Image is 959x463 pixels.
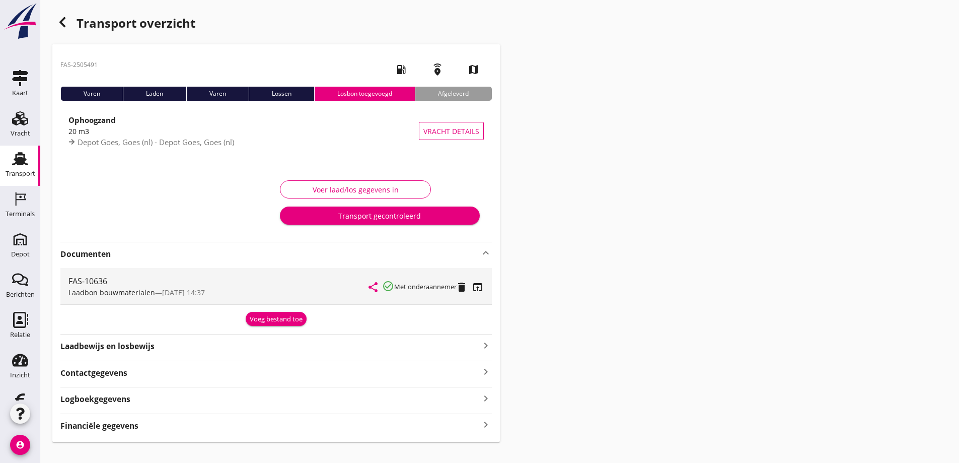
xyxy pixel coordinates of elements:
[480,247,492,259] i: keyboard_arrow_up
[6,291,35,298] div: Berichten
[367,281,379,293] i: share
[60,341,480,352] strong: Laadbewijs en losbewijs
[186,87,249,101] div: Varen
[387,55,415,84] i: local_gas_station
[68,288,155,297] span: Laadbon bouwmaterialen
[123,87,186,101] div: Laden
[394,282,457,291] small: Met onderaannemer
[60,367,127,379] strong: Contactgegevens
[288,211,471,221] div: Transport gecontroleerd
[52,12,500,36] div: Transport overzicht
[480,365,492,379] i: keyboard_arrow_right
[2,3,38,40] img: logo-small.a267ee39.svg
[11,130,30,137] div: Vracht
[60,393,130,405] strong: Logboekgegevens
[11,251,30,257] div: Depot
[78,137,234,147] span: Depot Goes, Goes (nl) - Depot Goes, Goes (nl)
[423,126,479,137] span: Vracht details
[68,115,116,125] strong: Ophoogzand
[68,126,419,137] div: 20 m3
[10,332,30,338] div: Relatie
[6,211,35,217] div: Terminals
[314,87,415,101] div: Losbon toegevoegd
[162,288,205,297] span: [DATE] 14:37
[460,55,488,84] i: map
[456,281,468,293] i: delete
[60,60,98,70] p: FAS-2505491
[12,90,28,96] div: Kaart
[60,420,138,432] strong: Financiële gegevens
[423,55,452,84] i: emergency_share
[68,287,369,298] div: —
[480,391,492,405] i: keyboard_arrow_right
[6,170,35,177] div: Transport
[10,435,30,455] i: account_circle
[246,312,307,326] button: Voeg bestand toe
[249,87,314,101] div: Lossen
[60,248,480,260] strong: Documenten
[280,180,431,199] button: Voer laad/los gegevens in
[250,314,303,324] div: Voeg bestand toe
[280,207,479,225] button: Transport gecontroleerd
[382,280,394,292] i: check_circle_outline
[472,281,484,293] i: open_in_browser
[480,418,492,432] i: keyboard_arrow_right
[60,87,123,101] div: Varen
[10,372,30,378] div: Inzicht
[288,184,422,195] div: Voer laad/los gegevens in
[415,87,491,101] div: Afgeleverd
[480,340,492,352] i: keyboard_arrow_right
[419,122,484,140] button: Vracht details
[60,109,492,153] a: Ophoogzand20 m3Depot Goes, Goes (nl) - Depot Goes, Goes (nl)Vracht details
[68,275,369,287] div: FAS-10636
